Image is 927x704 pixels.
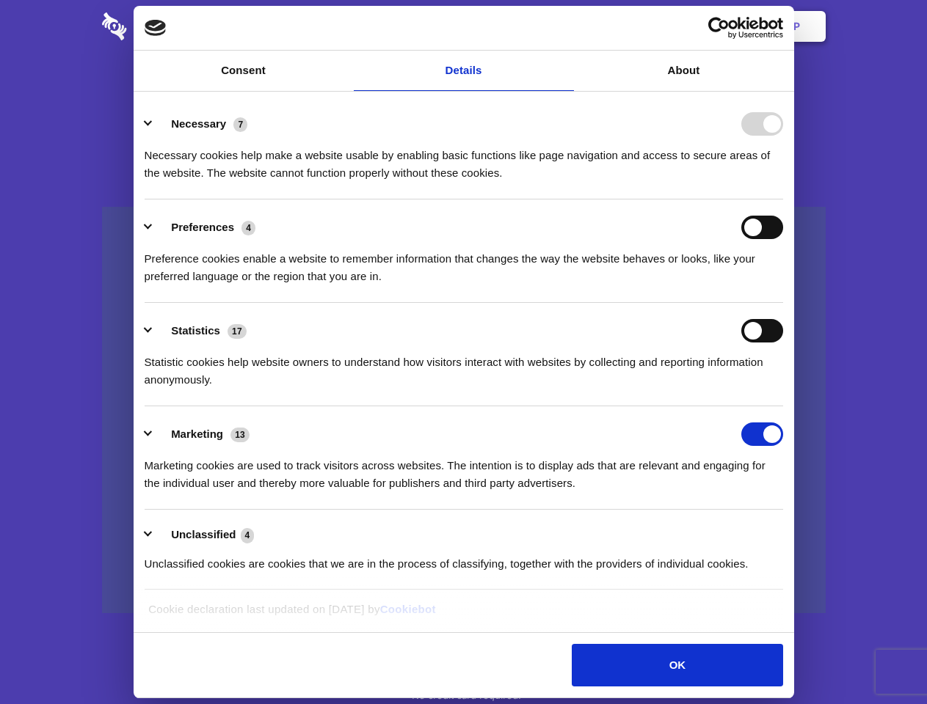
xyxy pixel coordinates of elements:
a: Login [666,4,730,49]
a: Details [354,51,574,91]
h1: Eliminate Slack Data Loss. [102,66,826,119]
div: Cookie declaration last updated on [DATE] by [137,601,790,629]
span: 17 [228,324,247,339]
label: Statistics [171,324,220,337]
button: Unclassified (4) [145,526,263,544]
a: Wistia video thumbnail [102,207,826,614]
img: logo-wordmark-white-trans-d4663122ce5f474addd5e946df7df03e33cb6a1c49d2221995e7729f52c070b2.svg [102,12,228,40]
a: Usercentrics Cookiebot - opens in a new window [655,17,783,39]
div: Statistic cookies help website owners to understand how visitors interact with websites by collec... [145,342,783,389]
span: 4 [241,221,255,235]
img: logo [145,20,167,36]
div: Necessary cookies help make a website usable by enabling basic functions like page navigation and... [145,136,783,182]
button: Marketing (13) [145,422,259,446]
label: Necessary [171,117,226,130]
a: Cookiebot [380,603,436,615]
button: OK [572,644,782,686]
span: 4 [241,528,255,543]
span: 7 [233,117,247,132]
div: Marketing cookies are used to track visitors across websites. The intention is to display ads tha... [145,446,783,492]
div: Preference cookies enable a website to remember information that changes the way the website beha... [145,239,783,285]
label: Marketing [171,428,223,440]
a: About [574,51,794,91]
h4: Auto-redaction of sensitive data, encrypted data sharing and self-destructing private chats. Shar... [102,133,826,182]
div: Unclassified cookies are cookies that we are in the process of classifying, together with the pro... [145,544,783,573]
span: 13 [230,428,250,442]
a: Contact [595,4,663,49]
button: Preferences (4) [145,216,265,239]
a: Pricing [431,4,495,49]
a: Consent [134,51,354,91]
label: Preferences [171,221,234,233]
button: Statistics (17) [145,319,256,342]
button: Necessary (7) [145,112,257,136]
